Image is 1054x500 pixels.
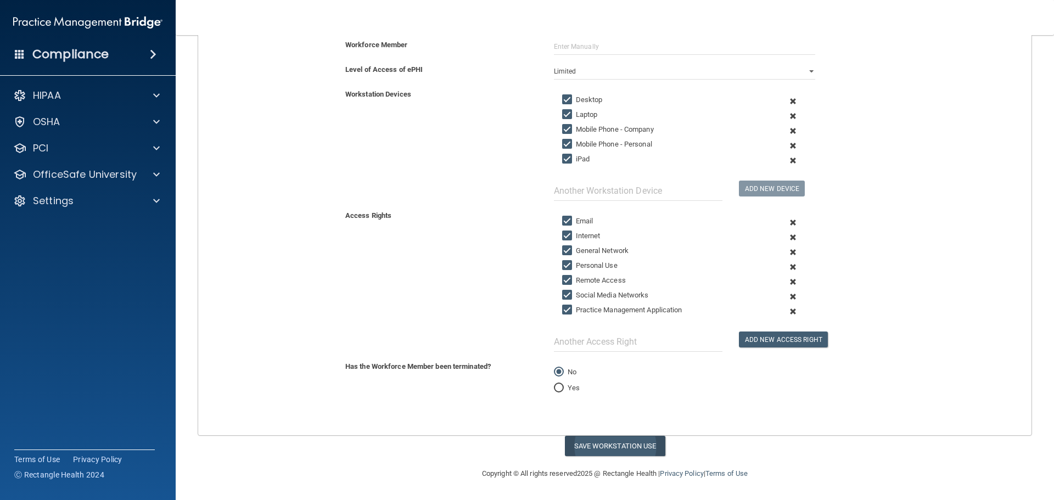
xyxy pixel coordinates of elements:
b: Workforce Member [345,41,408,49]
input: Another Workstation Device [554,181,722,201]
h4: Compliance [32,47,109,62]
button: Add New Access Right [739,332,828,347]
label: iPad [562,153,590,166]
label: Desktop [562,93,603,106]
input: Mobile Phone - Personal [562,140,575,149]
a: PCI [13,142,160,155]
label: General Network [562,244,629,257]
input: Desktop [562,95,575,104]
p: OSHA [33,115,60,128]
input: Practice Management Application [562,306,575,314]
a: OfficeSafe University [13,168,160,181]
label: Email [562,215,593,228]
p: OfficeSafe University [33,168,137,181]
input: Social Media Networks [562,291,575,300]
b: Level of Access of ePHI [345,65,423,74]
input: Enter Manually [554,38,815,55]
input: Laptop [562,110,575,119]
a: Privacy Policy [660,469,703,477]
input: Mobile Phone - Company [562,125,575,134]
label: Remote Access [562,274,626,287]
input: Email [562,217,575,226]
a: OSHA [13,115,160,128]
label: Mobile Phone - Company [562,123,654,136]
input: Yes [554,384,564,392]
label: Internet [562,229,601,243]
label: Laptop [562,108,598,121]
button: Add New Device [739,181,805,196]
input: Internet [562,232,575,240]
input: Remote Access [562,276,575,285]
a: HIPAA [13,89,160,102]
label: Mobile Phone - Personal [562,138,652,151]
p: PCI [33,142,48,155]
label: Yes [554,381,580,395]
label: No [554,366,576,379]
img: PMB logo [13,12,162,33]
a: Terms of Use [14,454,60,465]
input: Another Access Right [554,332,722,352]
input: iPad [562,155,575,164]
a: Settings [13,194,160,207]
input: Personal Use [562,261,575,270]
a: Privacy Policy [73,454,122,465]
b: Access Rights [345,211,391,220]
button: Save Workstation Use [565,436,665,456]
input: General Network [562,246,575,255]
input: No [554,368,564,377]
a: Terms of Use [705,469,748,477]
label: Practice Management Application [562,304,682,317]
p: HIPAA [33,89,61,102]
b: Has the Workforce Member been terminated? [345,362,491,370]
span: Ⓒ Rectangle Health 2024 [14,469,104,480]
label: Personal Use [562,259,618,272]
div: Copyright © All rights reserved 2025 @ Rectangle Health | | [414,456,815,491]
b: Workstation Devices [345,90,411,98]
p: Settings [33,194,74,207]
label: Social Media Networks [562,289,649,302]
